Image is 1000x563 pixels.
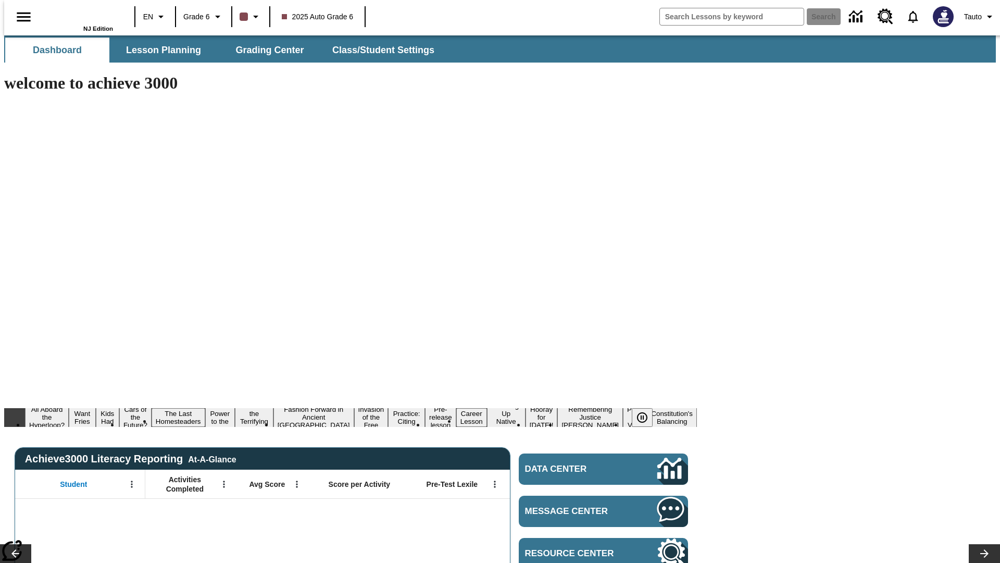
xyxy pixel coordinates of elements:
[205,400,235,435] button: Slide 6 Solar Power to the People
[525,506,626,517] span: Message Center
[152,408,205,427] button: Slide 5 The Last Homesteaders
[425,404,456,431] button: Slide 11 Pre-release lesson
[969,544,1000,563] button: Lesson carousel, Next
[111,38,216,63] button: Lesson Planning
[899,3,927,30] a: Notifications
[96,393,119,443] button: Slide 3 Dirty Jobs Kids Had To Do
[4,74,697,93] h1: welcome to achieve 3000
[282,11,354,22] span: 2025 Auto Grade 6
[183,11,210,22] span: Grade 6
[83,26,113,32] span: NJ Edition
[139,7,172,26] button: Language: EN, Select a language
[660,8,804,25] input: search field
[289,476,305,492] button: Open Menu
[126,44,201,56] span: Lesson Planning
[519,454,688,485] a: Data Center
[960,7,1000,26] button: Profile/Settings
[151,475,219,494] span: Activities Completed
[4,35,996,63] div: SubNavbar
[427,480,478,489] span: Pre-Test Lexile
[235,7,266,26] button: Class color is dark brown. Change class color
[25,404,69,431] button: Slide 1 All Aboard the Hyperloop?
[632,408,663,427] div: Pause
[216,476,232,492] button: Open Menu
[964,11,982,22] span: Tauto
[526,404,558,431] button: Slide 14 Hooray for Constitution Day!
[60,480,87,489] span: Student
[324,38,443,63] button: Class/Student Settings
[273,404,354,431] button: Slide 8 Fashion Forward in Ancient Rome
[843,3,871,31] a: Data Center
[927,3,960,30] button: Select a new avatar
[388,400,425,435] button: Slide 10 Mixed Practice: Citing Evidence
[4,38,444,63] div: SubNavbar
[332,44,434,56] span: Class/Student Settings
[119,404,152,431] button: Slide 4 Cars of the Future?
[8,2,39,32] button: Open side menu
[249,480,285,489] span: Avg Score
[456,408,487,427] button: Slide 12 Career Lesson
[354,396,389,438] button: Slide 9 The Invasion of the Free CD
[45,4,113,32] div: Home
[933,6,954,27] img: Avatar
[525,548,626,559] span: Resource Center
[519,496,688,527] a: Message Center
[188,453,236,464] div: At-A-Glance
[557,404,623,431] button: Slide 15 Remembering Justice O'Connor
[143,11,153,22] span: EN
[69,393,95,443] button: Slide 2 Do You Want Fries With That?
[25,453,236,465] span: Achieve3000 Literacy Reporting
[871,3,899,31] a: Resource Center, Will open in new tab
[179,7,228,26] button: Grade: Grade 6, Select a grade
[487,400,526,435] button: Slide 13 Cooking Up Native Traditions
[218,38,322,63] button: Grading Center
[124,476,140,492] button: Open Menu
[623,404,647,431] button: Slide 16 Point of View
[5,38,109,63] button: Dashboard
[45,5,113,26] a: Home
[632,408,653,427] button: Pause
[487,476,503,492] button: Open Menu
[329,480,391,489] span: Score per Activity
[647,400,697,435] button: Slide 17 The Constitution's Balancing Act
[235,44,304,56] span: Grading Center
[235,400,273,435] button: Slide 7 Attack of the Terrifying Tomatoes
[33,44,82,56] span: Dashboard
[525,464,622,474] span: Data Center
